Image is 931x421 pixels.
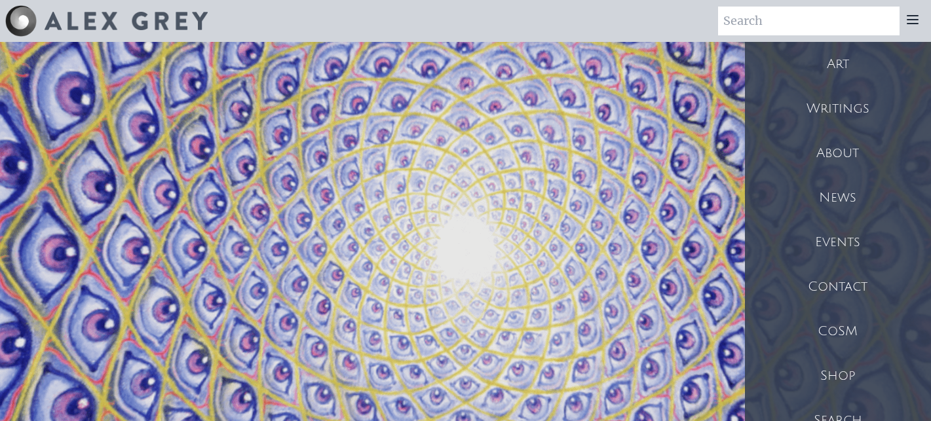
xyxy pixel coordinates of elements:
a: Events [745,220,931,265]
a: Shop [745,354,931,398]
a: Writings [745,86,931,131]
a: CoSM [745,309,931,354]
a: News [745,175,931,220]
a: Contact [745,265,931,309]
input: Search [718,7,900,35]
a: About [745,131,931,175]
a: Art [745,42,931,86]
